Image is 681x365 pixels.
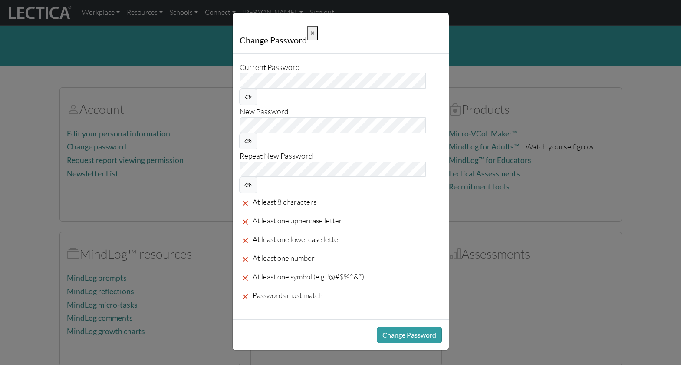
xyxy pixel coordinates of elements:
[253,197,316,206] span: At least 8 characters
[240,61,300,73] label: Current Password
[307,26,318,40] button: Close
[377,327,442,343] button: Change Password
[253,253,315,262] span: At least one number
[253,235,341,244] span: At least one lowercase letter
[253,272,364,281] span: At least one symbol (e.g. !@#$%^&*)
[253,291,322,300] span: Passwords must match
[240,149,313,162] label: Repeat New Password
[240,105,289,117] label: New Password
[240,33,307,46] h5: Change Password
[253,216,342,225] span: At least one uppercase letter
[310,28,315,37] span: ×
